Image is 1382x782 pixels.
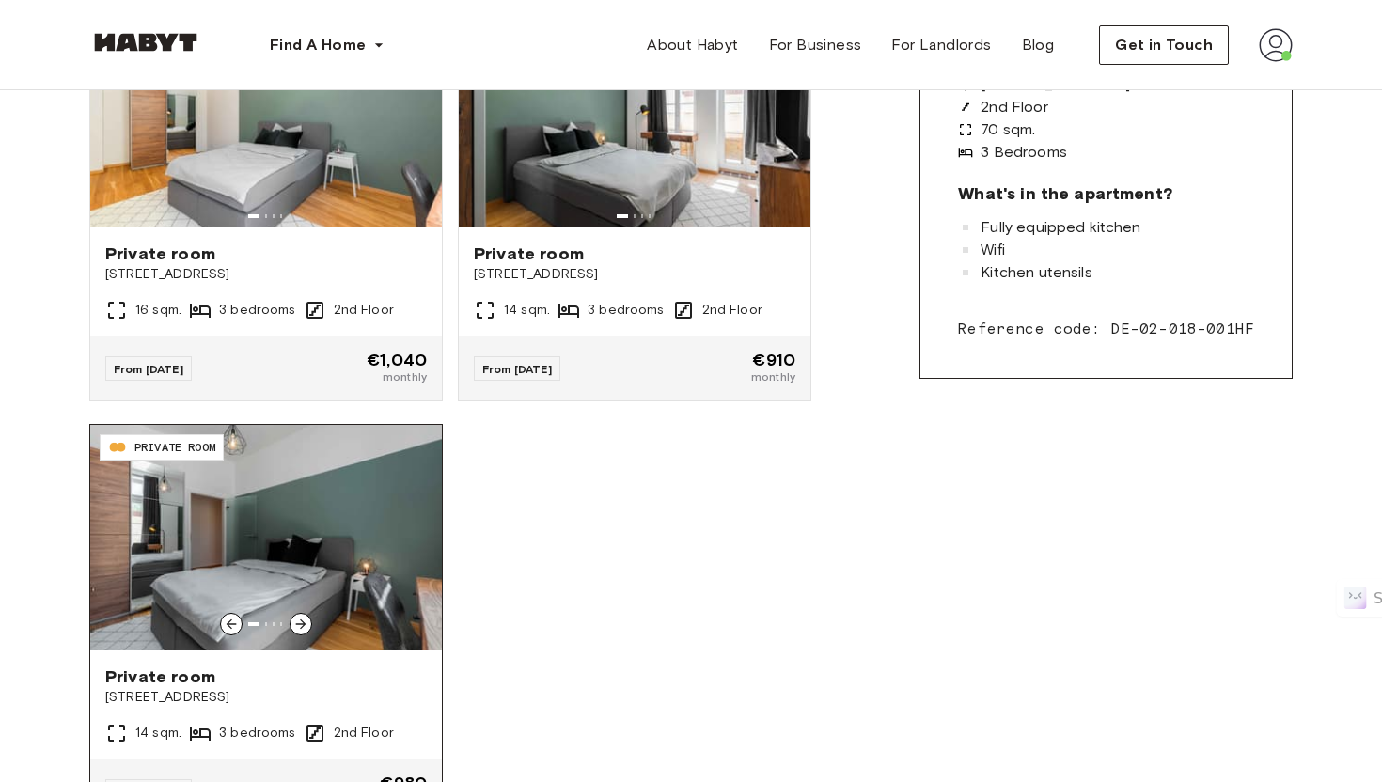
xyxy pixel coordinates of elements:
span: Reference code: DE-02-018-001HF [958,318,1254,340]
span: 70 sqm. [981,122,1035,137]
span: Get in Touch [1115,34,1213,56]
img: Image of the room [90,2,442,227]
span: Private room [105,665,427,688]
span: 2nd Floor [702,301,762,320]
span: From [DATE] [482,362,552,376]
span: 16 sqm. [135,301,181,320]
a: PRIVATE ROOMImage of the roomPrivate room[STREET_ADDRESS]16 sqm.3 bedrooms2nd FloorFrom [DATE]€1,... [90,2,442,400]
span: monthly [751,368,795,385]
span: €910 [751,352,795,368]
span: 2nd Floor [334,724,394,743]
a: PRIVATE ROOMImage of the roomPrivate room[STREET_ADDRESS]14 sqm.3 bedrooms2nd FloorFrom [DATE]€91... [459,2,810,400]
span: 2nd Floor [981,100,1047,115]
img: Image of the room [90,425,442,650]
span: Wifi [981,242,1005,258]
span: Find A Home [270,34,366,56]
span: [STREET_ADDRESS] [981,77,1129,92]
span: [STREET_ADDRESS] [105,688,427,707]
span: About Habyt [647,34,738,56]
span: Blog [1022,34,1055,56]
a: For Landlords [876,26,1006,64]
a: For Business [754,26,877,64]
span: Private room [474,242,795,265]
span: 3 bedrooms [588,301,665,320]
span: What's in the apartment? [958,182,1172,205]
span: Kitchen utensils [981,265,1091,280]
span: Fully equipped kitchen [981,220,1140,235]
span: For Business [769,34,862,56]
span: 14 sqm. [135,724,181,743]
span: monthly [367,368,427,385]
button: Get in Touch [1099,25,1229,65]
img: Image of the room [459,2,810,227]
span: 14 sqm. [504,301,550,320]
span: €1,040 [367,352,427,368]
span: [STREET_ADDRESS] [105,265,427,284]
span: 3 bedrooms [219,301,296,320]
a: About Habyt [632,26,753,64]
button: Find A Home [255,26,400,64]
span: PRIVATE ROOM [134,439,215,456]
span: Private room [105,242,427,265]
span: 3 bedrooms [219,724,296,743]
span: 2nd Floor [334,301,394,320]
span: [STREET_ADDRESS] [474,265,795,284]
span: 3 Bedrooms [981,145,1067,160]
span: For Landlords [891,34,991,56]
span: From [DATE] [114,362,183,376]
a: Blog [1007,26,1070,64]
img: avatar [1259,28,1293,62]
img: Habyt [89,33,202,52]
